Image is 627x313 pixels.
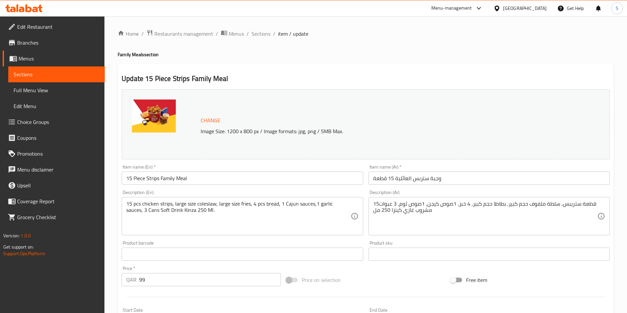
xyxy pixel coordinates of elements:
[3,51,105,66] a: Menus
[198,114,223,127] button: Change
[302,276,341,284] span: Price on selection
[139,273,281,286] input: Please enter price
[3,177,105,193] a: Upsell
[3,162,105,177] a: Menu disclaimer
[3,35,105,51] a: Branches
[126,201,350,232] textarea: 15 pcs chicken strips, large size coleslaw, large size fries, 4 pcs bread, 1 Cajun sauces,1 garli...
[14,70,99,78] span: Sections
[17,166,99,174] span: Menu disclaimer
[17,134,99,142] span: Coupons
[141,30,144,38] li: /
[118,29,614,38] nav: breadcrumb
[221,29,244,38] a: Menus
[3,209,105,225] a: Grocery Checklist
[247,30,249,38] li: /
[17,197,99,205] span: Coverage Report
[201,116,220,125] span: Change
[503,5,547,12] div: [GEOGRAPHIC_DATA]
[17,118,99,126] span: Choice Groups
[118,30,139,38] a: Home
[122,248,363,261] input: Please enter product barcode
[431,4,472,12] div: Menu-management
[252,30,270,38] a: Sections
[17,23,99,31] span: Edit Restaurant
[14,102,99,110] span: Edit Menu
[154,30,213,38] span: Restaurants management
[17,213,99,221] span: Grocery Checklist
[369,172,610,185] input: Enter name Ar
[3,19,105,35] a: Edit Restaurant
[278,30,308,38] span: item / update
[8,66,105,82] a: Sections
[14,86,99,94] span: Full Menu View
[126,276,137,284] p: QAR
[3,231,20,240] span: Version:
[3,193,105,209] a: Coverage Report
[369,248,610,261] input: Please enter product sku
[3,243,34,251] span: Get support on:
[118,51,614,58] h4: Family Meals section
[8,98,105,114] a: Edit Menu
[122,172,363,185] input: Enter name En
[229,30,244,38] span: Menus
[17,150,99,158] span: Promotions
[122,74,610,84] h2: Update 15 Piece Strips Family Meal
[20,231,31,240] span: 1.0.0
[3,146,105,162] a: Promotions
[466,276,487,284] span: Free item
[273,30,275,38] li: /
[3,249,45,258] a: Support.OpsPlatform
[17,39,99,47] span: Branches
[198,127,549,135] p: Image Size: 1200 x 800 px / Image formats: jpg, png / 5MB Max.
[3,130,105,146] a: Coupons
[19,55,99,62] span: Menus
[373,201,597,232] textarea: 15قطعة ستريبس, سلطة ملفوف حجم كبير, بطاطا حجم كبير, 4 خبز, 1صوص كيجن, 1صوص ثوم, 3 عبوات مشروب غاز...
[146,29,213,38] a: Restaurants management
[216,30,218,38] li: /
[3,114,105,130] a: Choice Groups
[616,5,618,12] span: S
[132,99,176,133] img: mmw_638895641523678940
[17,181,99,189] span: Upsell
[8,82,105,98] a: Full Menu View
